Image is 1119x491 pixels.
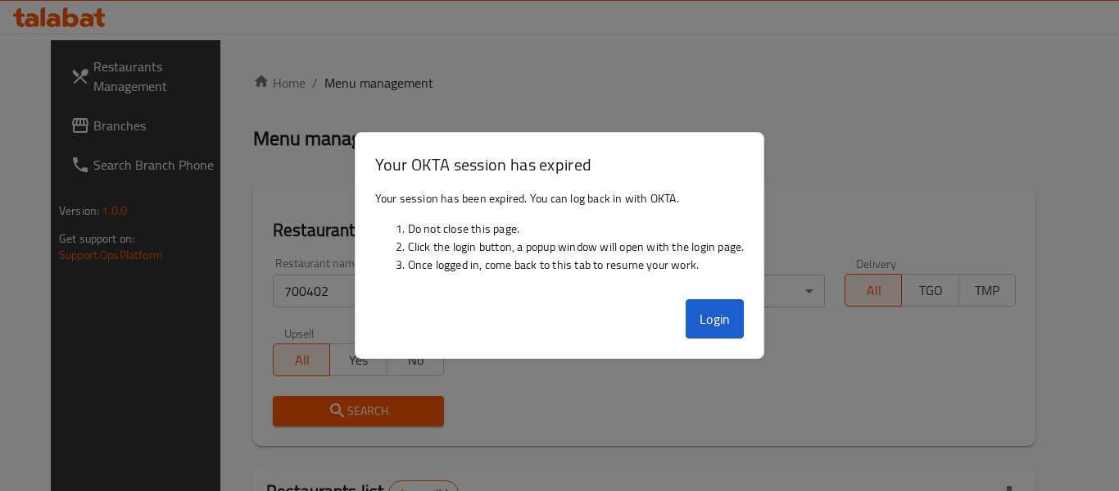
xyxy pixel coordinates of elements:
[408,238,745,256] li: Click the login button, a popup window will open with the login page.
[408,220,745,238] li: Do not close this page.
[408,256,745,274] li: Once logged in, come back to this tab to resume your work.
[375,152,745,176] h3: Your OKTA session has expired
[686,299,745,339] button: Login
[356,183,764,293] div: Your session has been expired. You can log back in with OKTA.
